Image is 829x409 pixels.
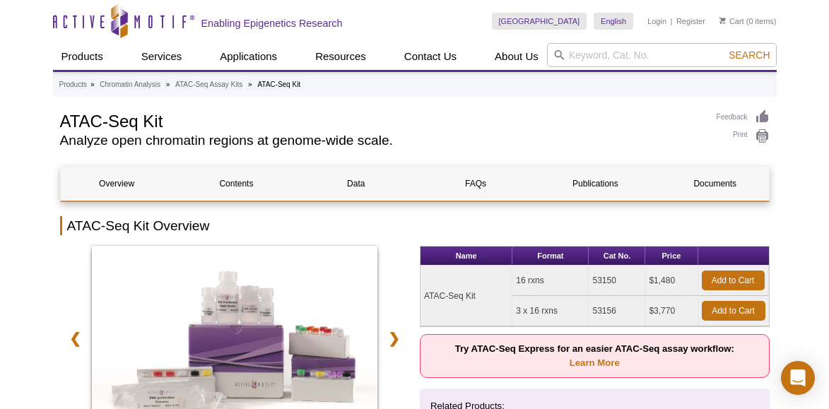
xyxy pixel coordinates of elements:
td: 3 x 16 rxns [512,296,589,326]
button: Search [724,49,774,61]
h1: ATAC-Seq Kit [60,109,702,131]
a: About Us [486,43,547,70]
a: Documents [659,167,771,201]
li: (0 items) [719,13,777,30]
a: Chromatin Analysis [100,78,160,91]
strong: Try ATAC-Seq Express for an easier ATAC-Seq assay workflow: [455,343,734,368]
th: Format [512,247,589,266]
a: Products [53,43,112,70]
td: $1,480 [645,266,698,296]
a: Resources [307,43,375,70]
a: ❮ [60,322,90,355]
th: Price [645,247,698,266]
a: Contact Us [396,43,465,70]
h2: Enabling Epigenetics Research [201,17,343,30]
input: Keyword, Cat. No. [547,43,777,67]
a: ❯ [379,322,409,355]
span: Search [729,49,770,61]
a: Data [300,167,412,201]
a: Login [647,16,666,26]
th: Name [421,247,512,266]
td: 53156 [589,296,645,326]
a: Add to Cart [702,301,765,321]
a: Overview [61,167,173,201]
h2: ATAC-Seq Kit Overview [60,216,770,235]
h2: Analyze open chromatin regions at genome-wide scale. [60,134,702,147]
a: Products [59,78,87,91]
td: 16 rxns [512,266,589,296]
li: » [248,81,252,88]
td: ATAC-Seq Kit [421,266,512,326]
a: Learn More [570,357,620,368]
a: [GEOGRAPHIC_DATA] [492,13,587,30]
a: Register [676,16,705,26]
a: Cart [719,16,744,26]
li: » [166,81,170,88]
a: Add to Cart [702,271,765,290]
a: Publications [539,167,652,201]
li: ATAC-Seq Kit [257,81,300,88]
li: | [671,13,673,30]
a: Contents [180,167,293,201]
a: FAQs [419,167,531,201]
td: $3,770 [645,296,698,326]
a: ATAC-Seq Assay Kits [175,78,242,91]
div: Open Intercom Messenger [781,361,815,395]
a: Print [717,129,770,144]
a: Feedback [717,109,770,125]
a: Services [133,43,191,70]
th: Cat No. [589,247,645,266]
li: » [90,81,95,88]
a: English [594,13,633,30]
img: Your Cart [719,17,726,24]
a: Applications [211,43,286,70]
td: 53150 [589,266,645,296]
